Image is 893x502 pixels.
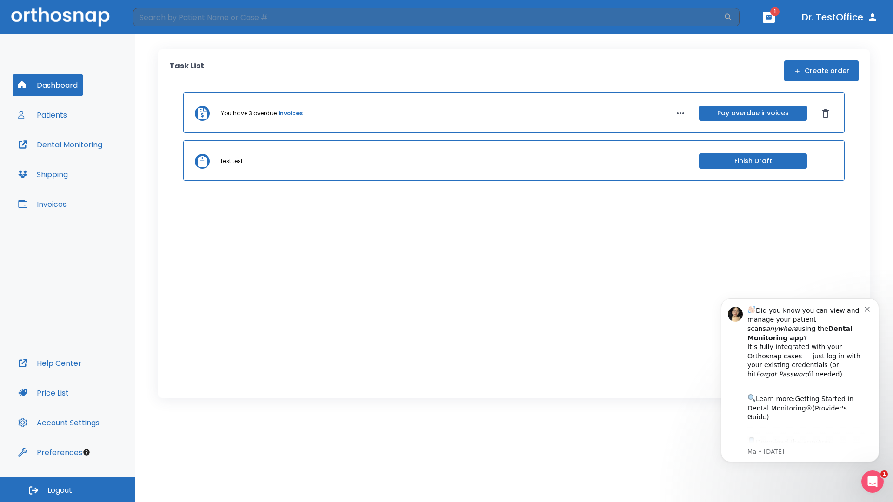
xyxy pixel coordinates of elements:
[169,60,204,81] p: Task List
[13,382,74,404] button: Price List
[13,163,73,185] button: Shipping
[82,448,91,456] div: Tooltip anchor
[784,60,859,81] button: Create order
[699,153,807,169] button: Finish Draft
[818,106,833,121] button: Dismiss
[861,470,884,493] iframe: Intercom live chat
[13,74,83,96] button: Dashboard
[707,287,893,497] iframe: Intercom notifications message
[13,104,73,126] button: Patients
[133,8,724,26] input: Search by Patient Name or Case #
[770,7,780,16] span: 1
[279,109,303,118] a: invoices
[47,485,72,495] span: Logout
[13,193,72,215] button: Invoices
[221,157,243,165] p: test test
[13,411,105,434] button: Account Settings
[221,109,277,118] p: You have 3 overdue
[11,7,110,26] img: Orthosnap
[13,133,108,156] button: Dental Monitoring
[13,441,88,463] button: Preferences
[699,106,807,121] button: Pay overdue invoices
[798,9,882,26] button: Dr. TestOffice
[880,470,888,478] span: 1
[13,352,87,374] button: Help Center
